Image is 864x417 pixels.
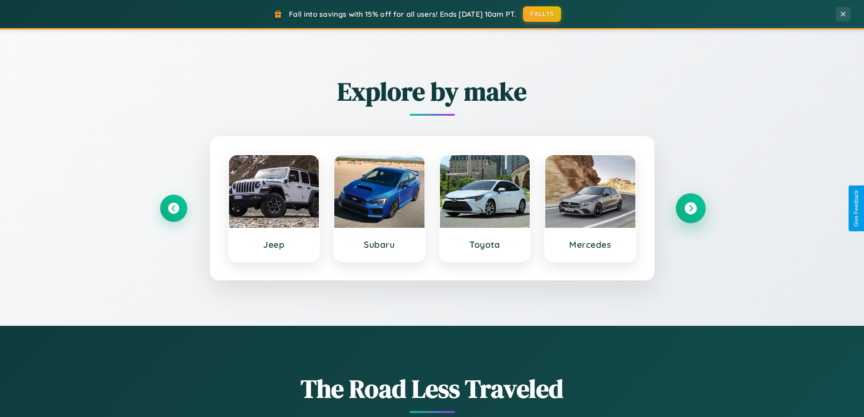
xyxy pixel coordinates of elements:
[289,10,516,19] span: Fall into savings with 15% off for all users! Ends [DATE] 10am PT.
[160,74,704,109] h2: Explore by make
[449,239,521,250] h3: Toyota
[523,6,561,22] button: FALL15
[554,239,626,250] h3: Mercedes
[238,239,310,250] h3: Jeep
[160,371,704,406] h1: The Road Less Traveled
[343,239,415,250] h3: Subaru
[853,190,859,227] div: Give Feedback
